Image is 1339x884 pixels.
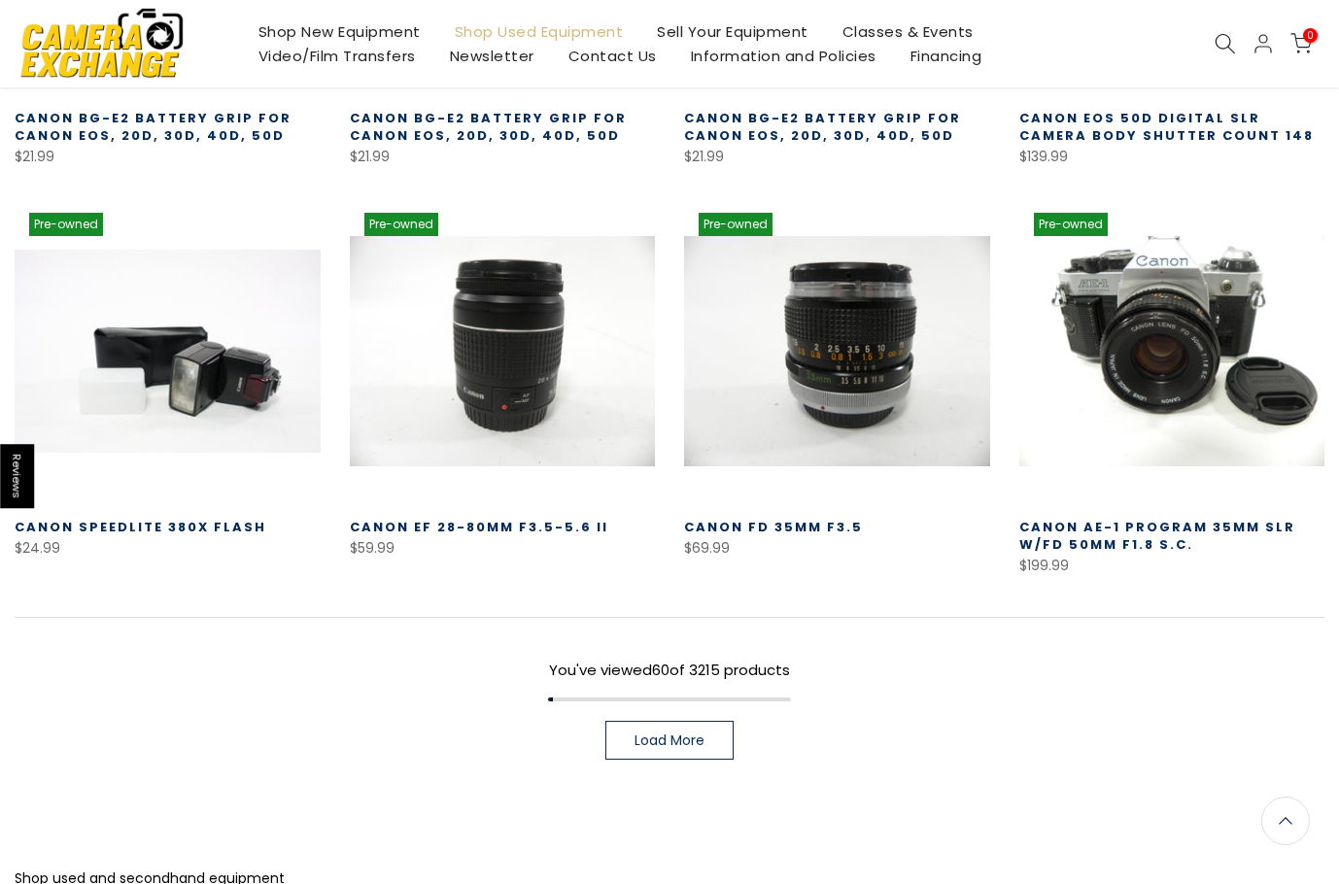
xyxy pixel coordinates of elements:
[673,44,893,68] a: Information and Policies
[1019,518,1295,554] a: Canon AE-1 Program 35mm SLR w/FD 50mm f1.8 S.C.
[1019,109,1314,145] a: Canon EOS 50D Digital SLR Camera Body Shutter Count 148
[635,733,704,747] span: Load More
[350,536,656,561] div: $59.99
[350,518,608,536] a: Canon EF 28-80mm f3.5-5.6 II
[684,518,863,536] a: Canon FD 35mm f3.5
[241,44,432,68] a: Video/Film Transfers
[640,19,826,44] a: Sell Your Equipment
[893,44,999,68] a: Financing
[652,660,669,680] span: 60
[1303,28,1318,43] span: 0
[825,19,990,44] a: Classes & Events
[1019,554,1325,578] div: $199.99
[1261,797,1310,845] a: Back to the top
[549,660,790,680] span: You've viewed of 3215 products
[684,536,990,561] div: $69.99
[1290,33,1312,54] a: 0
[15,536,321,561] div: $24.99
[1019,145,1325,169] div: $139.99
[15,109,292,145] a: Canon BG-E2 Battery Grip for Canon EOS, 20D, 30D, 40D, 50D
[15,145,321,169] div: $21.99
[605,721,734,760] a: Load More
[437,19,640,44] a: Shop Used Equipment
[15,518,266,536] a: Canon Speedlite 380X Flash
[432,44,551,68] a: Newsletter
[350,145,656,169] div: $21.99
[684,109,961,145] a: Canon BG-E2 Battery Grip for Canon EOS, 20D, 30D, 40D, 50D
[241,19,437,44] a: Shop New Equipment
[551,44,673,68] a: Contact Us
[684,145,990,169] div: $21.99
[350,109,627,145] a: Canon BG-E2 Battery Grip for Canon EOS, 20D, 30D, 40D, 50D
